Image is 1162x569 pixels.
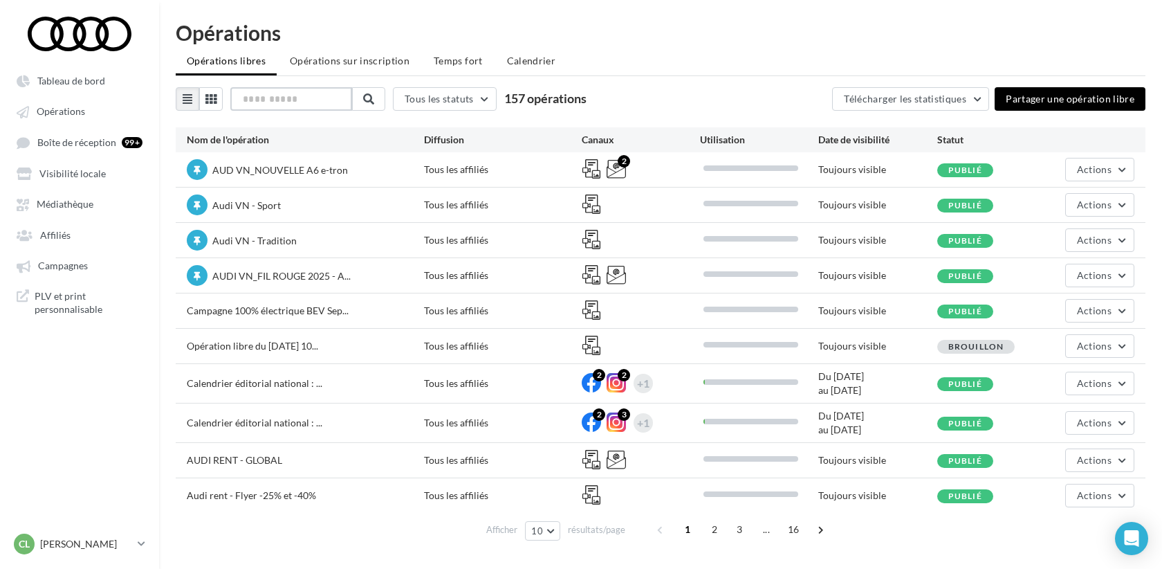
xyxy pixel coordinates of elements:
a: Cl [PERSON_NAME] [11,531,148,557]
button: Actions [1065,228,1134,252]
span: 3 [728,518,750,541]
span: 16 [782,518,805,541]
div: Toujours visible [818,163,937,177]
span: Publié [948,418,982,428]
div: 2 [618,155,630,168]
span: Publié [948,306,982,316]
span: Publié [948,271,982,281]
span: AUDI RENT - GLOBAL [187,454,282,466]
span: Actions [1077,305,1112,316]
a: Affiliés [8,222,151,247]
div: Tous les affiliés [424,416,582,430]
span: Audi rent - Flyer -25% et -40% [187,489,316,501]
span: résultats/page [568,523,625,536]
div: Opérations [176,22,1145,43]
div: Tous les affiliés [424,339,582,353]
span: Actions [1077,377,1112,389]
a: Boîte de réception 99+ [8,129,151,155]
div: Toujours visible [818,269,937,282]
span: 10 [531,525,543,536]
span: Actions [1077,234,1112,246]
div: Utilisation [700,133,818,147]
span: Campagnes [38,260,88,272]
button: Télécharger les statistiques [832,87,989,111]
div: 3 [618,408,630,421]
div: Toujours visible [818,489,937,503]
a: PLV et print personnalisable [8,284,151,322]
span: 157 opérations [504,91,587,106]
a: Médiathèque [8,191,151,216]
div: 2 [593,408,605,421]
span: Temps fort [434,55,483,66]
div: Open Intercom Messenger [1115,522,1148,555]
span: PLV et print personnalisable [35,289,142,316]
button: Actions [1065,372,1134,395]
span: Publié [948,455,982,466]
span: Visibilité locale [39,168,106,179]
span: Campagne 100% électrique BEV Sep... [187,305,349,316]
span: Actions [1077,417,1112,428]
div: 99+ [122,137,142,148]
span: Actions [1077,454,1112,466]
span: Médiathèque [37,199,93,210]
button: Actions [1065,158,1134,181]
span: AUDI VN_FIL ROUGE 2025 - A... [212,270,351,282]
span: Cl [19,537,30,551]
div: Du [DATE] au [DATE] [818,409,937,437]
span: Boîte de réception [37,136,116,148]
div: +1 [637,413,649,433]
span: Calendrier éditorial national : ... [187,377,322,389]
span: Publié [948,491,982,501]
div: Date de visibilité [818,133,937,147]
span: Actions [1077,269,1112,281]
span: Actions [1077,199,1112,210]
p: [PERSON_NAME] [40,537,132,551]
button: 10 [525,521,560,541]
div: Toujours visible [818,339,937,353]
div: 2 [593,369,605,381]
div: Tous les affiliés [424,269,582,282]
div: Toujours visible [818,453,937,467]
span: Audi VN - Tradition [212,235,297,246]
a: Opérations [8,98,151,123]
span: Afficher [486,523,517,536]
span: Actions [1077,340,1112,352]
span: Publié [948,235,982,246]
span: Publié [948,200,982,210]
span: Calendrier [507,55,556,66]
div: Statut [937,133,1055,147]
span: ... [755,518,777,541]
button: Actions [1065,484,1134,507]
span: 2 [703,518,726,541]
span: Actions [1077,489,1112,501]
span: 1 [676,518,699,541]
span: AUD VN_NOUVELLE A6 e-tron [212,164,348,176]
button: Actions [1065,299,1134,323]
span: Opérations [37,106,85,118]
a: Campagnes [8,253,151,278]
span: Audi VN - Sport [212,199,281,211]
div: Toujours visible [818,233,937,247]
a: Visibilité locale [8,161,151,186]
div: 2 [618,369,630,381]
button: Partager une opération libre [995,87,1145,111]
span: Opération libre du [DATE] 10... [187,340,318,352]
span: Affiliés [40,229,71,241]
span: Actions [1077,163,1112,175]
span: Opérations sur inscription [290,55,409,66]
div: Tous les affiliés [424,489,582,503]
button: Actions [1065,264,1134,287]
div: Canaux [582,133,700,147]
button: Actions [1065,193,1134,217]
span: Publié [948,165,982,175]
div: Tous les affiliés [424,198,582,212]
div: Tous les affiliés [424,304,582,318]
div: Diffusion [424,133,582,147]
div: Nom de l'opération [187,133,424,147]
div: +1 [637,374,649,393]
div: Toujours visible [818,198,937,212]
div: Du [DATE] au [DATE] [818,370,937,397]
span: Calendrier éditorial national : ... [187,417,322,428]
div: Toujours visible [818,304,937,318]
button: Actions [1065,334,1134,358]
